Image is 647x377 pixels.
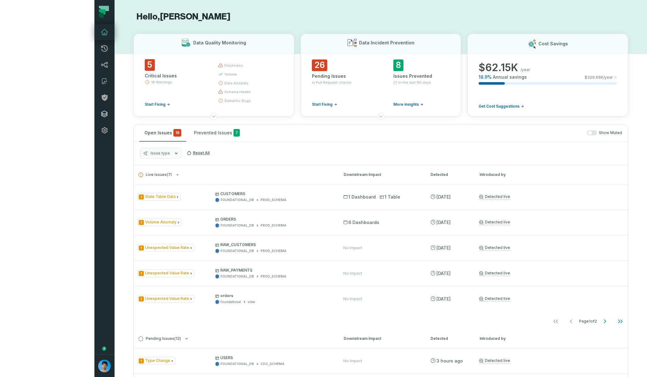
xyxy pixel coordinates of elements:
a: Detected live [479,358,510,363]
button: Go to last page [613,315,628,328]
span: Severity [139,245,144,250]
span: More insights [393,102,419,107]
span: $ 62.15K [479,61,518,74]
div: Critical Issues [145,73,207,79]
button: Live Issues(7) [138,172,332,177]
button: Issue type [140,148,182,159]
p: USERS [215,355,332,360]
span: freshness [224,63,243,68]
relative-time: Aug 20, 2025, 2:56 PM GMT+3 [436,358,463,363]
span: $ 329.66K /year [585,75,613,80]
span: 18.9 % [479,74,492,80]
div: Detected [430,336,468,341]
span: 1 Table [380,194,400,200]
button: Prevented Issues [189,124,245,141]
div: Downstream Impact [344,172,419,177]
span: Issue Type [138,244,194,252]
div: No Impact [343,245,362,250]
button: Open Issues [139,124,186,141]
span: Issue Type [138,218,182,226]
span: Severity [139,358,144,363]
a: Settings [94,122,115,138]
div: PROD_SCHEMA [261,198,286,202]
relative-time: Aug 19, 2025, 6:36 PM GMT+3 [436,296,451,301]
a: Dashboard [94,24,115,40]
span: Severity [139,220,144,225]
a: Detected live [479,245,510,250]
div: PROD_SCHEMA [261,223,286,228]
span: schema health [224,89,251,94]
div: Live Issues(7) [134,184,628,329]
span: 18 Warnings [151,80,172,85]
span: Get Cost Suggestions [479,104,520,109]
a: Lineage [94,57,115,73]
a: Detected live [479,296,510,301]
h1: Hello, [PERSON_NAME] [133,11,628,22]
button: Go to next page [597,315,612,328]
div: FOUNDATIONAL_DB [221,249,254,253]
span: 8 [393,59,403,71]
div: foundational [221,300,241,304]
span: 1 Dashboard [343,194,376,200]
span: /year [520,67,530,72]
button: Pending Issues(12) [138,336,332,341]
div: CDC_SCHEMA [261,362,284,366]
span: 26 [312,59,327,71]
div: FOUNDATIONAL_DB [221,362,254,366]
nav: pagination [134,315,628,328]
span: volume [224,72,237,77]
a: Catalog [94,73,115,89]
span: Issue type [150,151,170,156]
a: More insights [393,102,423,107]
span: Pending Issues ( 12 ) [138,336,181,341]
relative-time: Aug 19, 2025, 6:36 PM GMT+3 [436,271,451,276]
span: Live Issues ( 7 ) [138,172,172,177]
relative-time: Aug 19, 2025, 6:36 PM GMT+3 [436,194,451,200]
p: CUSTOMERS [215,191,332,196]
span: in Pull Request checks [312,80,352,85]
span: In the last 90 days [398,80,431,85]
div: Show Muted [247,130,622,136]
a: Start Fixing [312,102,337,107]
span: Issue Type [138,193,181,201]
span: Start Fixing [312,102,333,107]
div: PROD_SCHEMA [261,274,286,279]
p: RAW_CUSTOMERS [215,242,332,247]
button: avatar of Omri Ildis [94,354,115,377]
div: Pending Issues [312,73,368,79]
div: FOUNDATIONAL_DB [221,274,254,279]
img: avatar of Omri Ildis [98,360,111,372]
button: Data Incident Prevention26Pending Issuesin Pull Request checksStart Fixing8Issues PreventedIn the... [301,34,461,116]
div: No Impact [343,271,362,276]
div: Issues Prevented [393,73,450,79]
button: Go to first page [548,315,563,328]
span: Issue Type [138,295,194,303]
button: Data Quality Monitoring5Critical Issues18 WarningsStart Fixingfreshnessvolumedata anomalyschema h... [133,34,294,116]
div: Detected [430,172,468,177]
div: FOUNDATIONAL_DB [221,198,254,202]
p: orders [215,293,332,298]
span: 6 Dashboards [343,219,379,226]
span: Severity [139,194,144,200]
relative-time: Aug 19, 2025, 6:36 PM GMT+3 [436,245,451,250]
h3: Data Quality Monitoring [193,40,246,46]
span: data anomaly [224,81,248,86]
span: Issue Type [138,357,175,365]
button: Cost Savings$62.15K/year18.9%Annual savings$329.66K/yearGet Cost Suggestions [467,34,628,116]
div: No Impact [343,358,362,363]
div: view [248,300,255,304]
h3: Cost Savings [538,41,568,47]
a: Detected live [479,194,510,200]
div: Downstream Impact [344,336,419,341]
a: Pull Requests [94,40,115,57]
span: critical issues and errors combined [173,129,181,137]
a: Detected live [479,220,510,225]
div: FOUNDATIONAL_DB [221,223,254,228]
span: semantic bugs [224,98,251,103]
a: Policies [94,89,115,106]
a: Start Fixing [145,102,170,107]
a: Integrations [94,106,115,122]
ul: Page 1 of 2 [548,315,628,328]
span: 5 [145,59,155,71]
p: RAW_PAYMENTS [215,268,332,273]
